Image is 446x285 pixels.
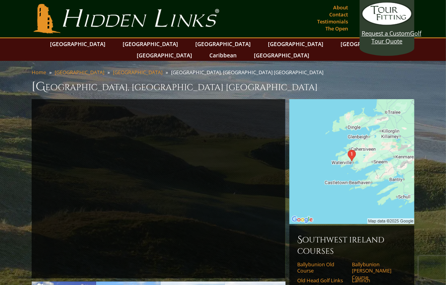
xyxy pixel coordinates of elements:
img: Google Map of Waterville Golf Links, Waterville Ireland [289,99,414,224]
a: [GEOGRAPHIC_DATA] [46,38,109,50]
a: Request a CustomGolf Tour Quote [362,2,412,45]
a: [GEOGRAPHIC_DATA] [119,38,182,50]
a: [GEOGRAPHIC_DATA] [337,38,400,50]
a: [GEOGRAPHIC_DATA] [55,69,104,76]
a: Ballybunion [PERSON_NAME] Course [352,261,401,280]
span: Request a Custom [362,29,410,37]
a: Testimonials [315,16,350,27]
h1: [GEOGRAPHIC_DATA], [GEOGRAPHIC_DATA] [GEOGRAPHIC_DATA] [32,79,414,94]
a: [GEOGRAPHIC_DATA] [113,69,162,76]
a: Caribbean [205,50,241,61]
a: [GEOGRAPHIC_DATA] [133,50,196,61]
a: Ballybunion Old Course [297,261,347,274]
a: Contact [327,9,350,20]
a: The Open [323,23,350,34]
a: Old Head Golf Links [297,277,347,283]
h6: Southwest Ireland Courses [297,233,407,256]
a: [GEOGRAPHIC_DATA] [250,50,313,61]
a: [GEOGRAPHIC_DATA] [264,38,327,50]
a: About [331,2,350,13]
a: [GEOGRAPHIC_DATA] [191,38,255,50]
li: [GEOGRAPHIC_DATA], [GEOGRAPHIC_DATA] [GEOGRAPHIC_DATA] [171,69,326,76]
a: Lahinch [352,277,401,283]
a: Home [32,69,46,76]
